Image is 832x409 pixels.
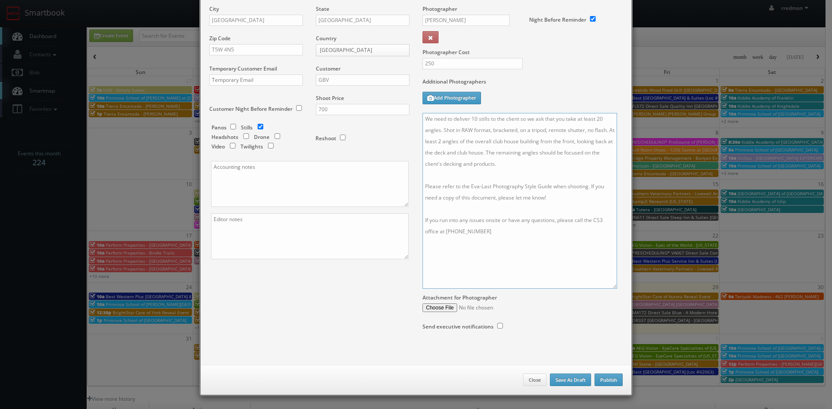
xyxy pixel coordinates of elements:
button: Save As Draft [550,374,591,386]
input: Zip Code [209,44,303,55]
input: Select a customer [316,74,409,86]
label: Country [316,35,336,42]
label: Stills [241,124,253,131]
button: Close [523,374,546,386]
label: Shoot Price [316,94,344,102]
label: Zip Code [209,35,231,42]
label: Customer Night Before Reminder [209,105,292,113]
input: Temporary Email [209,74,303,86]
label: Video [211,143,225,150]
button: Add Photographer [422,92,481,104]
label: Headshots [211,133,238,141]
label: Photographer [422,5,457,13]
label: Send executive notifications [422,323,494,330]
span: [GEOGRAPHIC_DATA] [320,45,398,56]
label: Photographer Cost [416,48,629,56]
label: Drone [254,133,270,141]
label: State [316,5,329,13]
label: Reshoot [315,135,336,142]
input: Shoot Price [316,104,409,115]
input: Select a state [316,15,409,26]
label: Temporary Customer Email [209,65,277,72]
label: Panos [211,124,227,131]
label: Night Before Reminder [529,16,586,23]
input: Photographer Cost [422,58,523,69]
label: Attachment for Photographer [422,294,497,301]
input: City [209,15,303,26]
a: [GEOGRAPHIC_DATA] [316,44,409,56]
label: Customer [316,65,341,72]
input: Select a photographer [422,15,510,26]
label: Additional Photographers [422,78,623,90]
label: Twilights [240,143,263,150]
button: Publish [595,374,623,386]
label: City [209,5,219,13]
